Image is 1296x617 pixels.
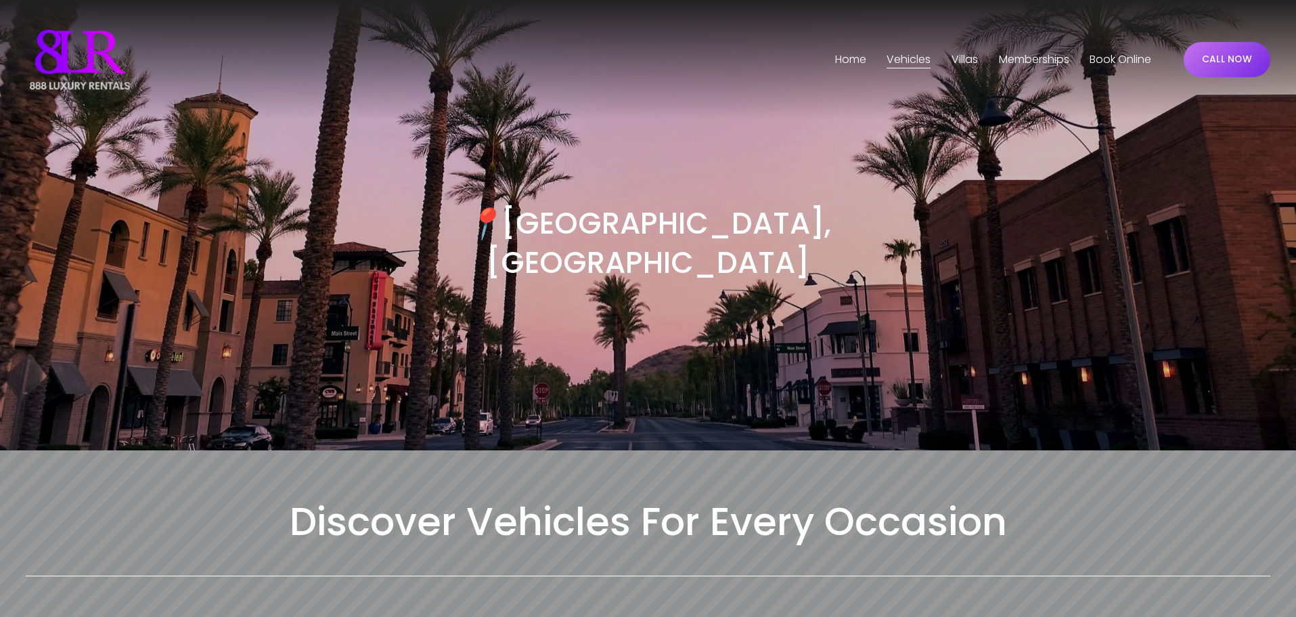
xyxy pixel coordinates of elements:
a: CALL NOW [1184,42,1270,77]
a: Memberships [999,49,1069,70]
a: Book Online [1090,49,1151,70]
a: folder dropdown [887,49,931,70]
span: Villas [952,50,978,70]
h2: Discover Vehicles For Every Occasion [26,496,1270,547]
a: Home [835,49,866,70]
em: 📍 [465,203,501,244]
a: folder dropdown [952,49,978,70]
h3: [GEOGRAPHIC_DATA], [GEOGRAPHIC_DATA] [337,204,959,282]
span: Vehicles [887,50,931,70]
img: Luxury Car &amp; Home Rentals For Every Occasion [26,26,134,93]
